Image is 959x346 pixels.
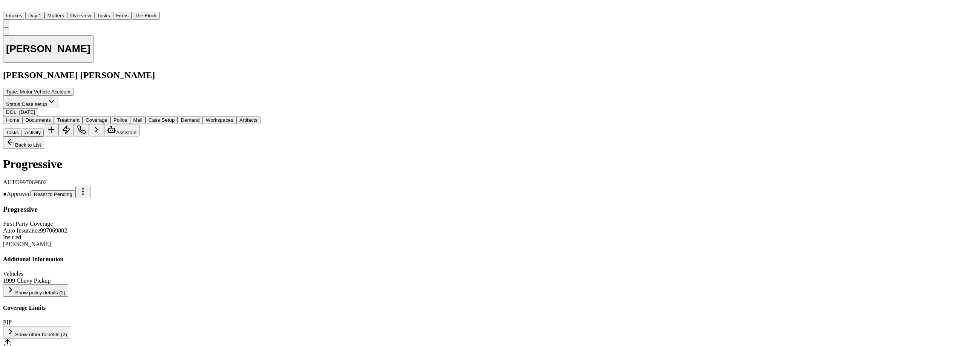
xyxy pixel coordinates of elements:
[3,129,22,136] button: Tasks
[3,136,44,149] button: Back to List
[116,130,136,135] span: Assistant
[3,277,723,284] div: 1999 Chevy Pickup
[3,227,40,234] span: Auto Insurance
[3,271,723,277] div: Vehicles
[3,88,74,96] button: Edit Type: Motor Vehicle Accident
[3,70,723,80] h2: [PERSON_NAME] [PERSON_NAME]
[3,179,20,185] span: AUTO
[3,305,723,311] h4: Coverage Limits
[57,117,80,123] span: Treatment
[3,319,723,326] div: PIP
[3,191,31,197] span: Approved
[86,117,107,123] span: Coverage
[19,109,35,115] span: [DATE]
[25,12,44,18] a: Day 1
[20,89,70,95] span: Motor Vehicle Accident
[3,256,723,263] h4: Additional Information
[3,12,25,18] a: Intakes
[133,117,142,123] span: Mail
[74,124,89,136] button: Make a Call
[94,12,113,20] button: Tasks
[40,227,67,234] span: 997069802
[44,124,59,136] button: Add Task
[3,12,25,20] button: Intakes
[6,89,18,95] span: Type :
[3,191,7,197] span: ●
[20,179,47,185] span: 997069802
[3,220,53,227] span: First Party Coverage
[6,101,22,107] span: Status:
[67,12,94,20] button: Overview
[22,101,47,107] span: Case setup
[3,108,38,116] button: Edit DOL: 2025-08-05
[6,43,90,55] h1: [PERSON_NAME]
[44,12,67,20] button: Matters
[6,117,20,123] span: Home
[149,117,175,123] span: Case Setup
[31,190,75,198] button: Reset to Pending
[181,117,199,123] span: Demand
[59,124,74,136] button: Create Immediate Task
[132,12,160,20] button: The Flock
[3,284,68,297] button: Show policy details (2)
[3,205,723,214] h3: Progressive
[104,124,139,136] button: Assistant
[25,12,44,20] button: Day 1
[113,12,132,20] button: Firms
[3,234,723,241] div: Insured
[3,3,12,10] img: Finch Logo
[239,117,257,123] span: Artifacts
[3,35,93,63] button: Edit matter name
[206,117,233,123] span: Workspaces
[44,12,67,18] a: Matters
[67,12,94,18] a: Overview
[6,109,18,115] span: DOL :
[3,241,723,248] div: [PERSON_NAME]
[3,326,70,338] button: Show other benefits (2)
[94,12,113,18] a: Tasks
[3,28,9,35] button: Copy Matter ID
[113,12,132,18] a: Firms
[3,157,723,171] h1: Progressive
[113,117,127,123] span: Police
[132,12,160,18] a: The Flock
[3,5,12,11] a: Home
[3,96,59,108] button: Change status from Case setup
[22,129,44,136] button: Activity
[26,117,51,123] span: Documents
